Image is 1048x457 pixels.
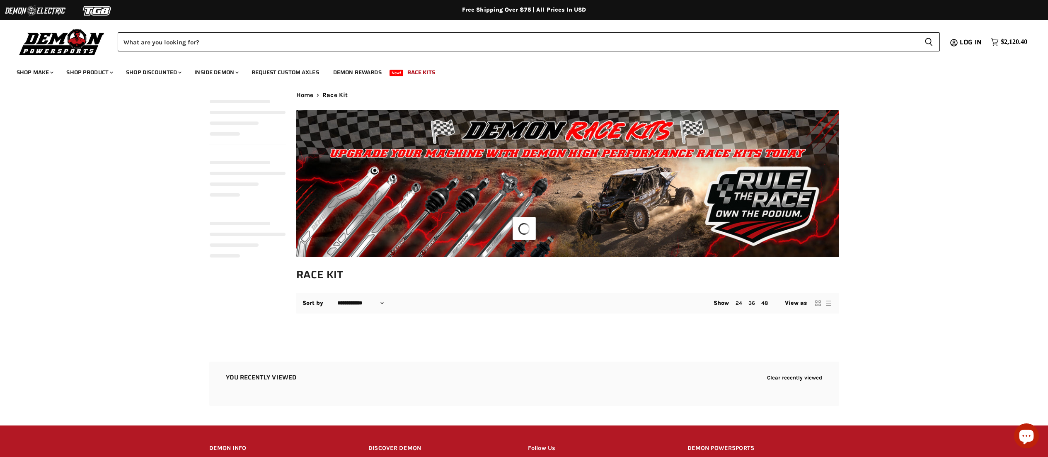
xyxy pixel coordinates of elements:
[390,70,404,76] span: New!
[120,64,186,81] a: Shop Discounted
[761,300,768,306] a: 48
[918,32,940,51] button: Search
[1001,38,1027,46] span: $2,120.40
[4,3,66,19] img: Demon Electric Logo 2
[814,299,822,307] button: grid view
[401,64,441,81] a: Race Kits
[188,64,244,81] a: Inside Demon
[296,110,839,257] img: Race Kit
[714,299,729,306] span: Show
[767,374,823,381] button: Clear recently viewed
[245,64,325,81] a: Request Custom Axles
[17,27,107,56] img: Demon Powersports
[66,3,128,19] img: TGB Logo 2
[226,374,297,381] h2: You recently viewed
[60,64,118,81] a: Shop Product
[118,32,940,51] form: Product
[960,37,982,47] span: Log in
[303,300,324,306] label: Sort by
[956,39,987,46] a: Log in
[748,300,755,306] a: 36
[736,300,742,306] a: 24
[193,6,856,14] div: Free Shipping Over $75 | All Prices In USD
[322,92,348,99] span: Race Kit
[327,64,388,81] a: Demon Rewards
[193,362,856,406] aside: Recently viewed products
[296,293,839,314] nav: Collection utilities
[825,299,833,307] button: list view
[296,268,839,282] h1: Race Kit
[785,300,807,306] span: View as
[296,92,839,99] nav: Breadcrumbs
[10,61,1025,81] ul: Main menu
[10,64,58,81] a: Shop Make
[987,36,1031,48] a: $2,120.40
[296,92,314,99] a: Home
[1012,423,1041,450] inbox-online-store-chat: Shopify online store chat
[118,32,918,51] input: Search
